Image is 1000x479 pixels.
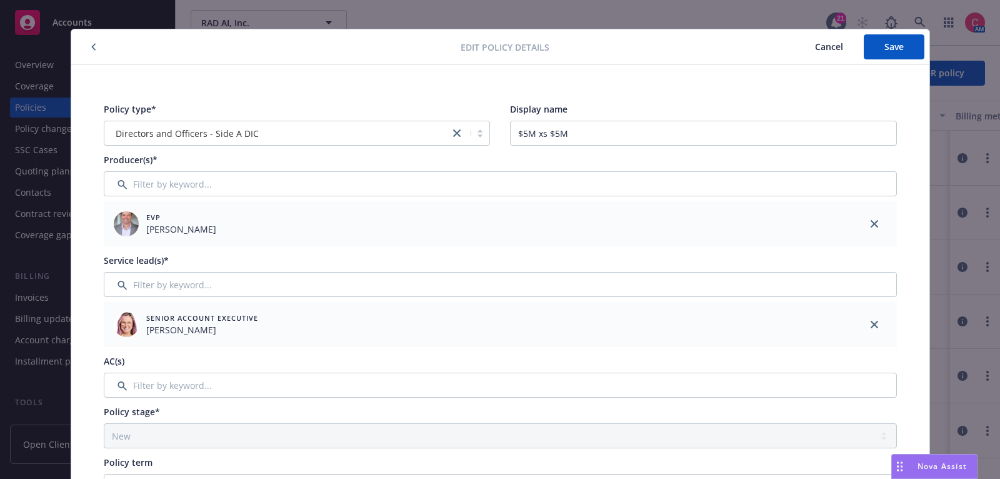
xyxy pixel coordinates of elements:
button: Cancel [794,34,864,59]
input: Filter by keyword... [104,171,897,196]
span: Policy type* [104,103,156,115]
span: Display name [510,103,567,115]
a: close [449,126,464,141]
span: Policy stage* [104,406,160,418]
span: Senior Account Executive [146,313,258,323]
span: [PERSON_NAME] [146,223,216,236]
span: EVP [146,212,216,223]
span: Directors and Officers - Side A DIC [111,127,444,140]
button: Save [864,34,924,59]
a: close [867,317,882,332]
input: Filter by keyword... [104,272,897,297]
span: Service lead(s)* [104,255,169,266]
span: Directors and Officers - Side A DIC [116,127,259,140]
span: Cancel [815,41,843,53]
span: Edit policy details [461,41,549,54]
input: Filter by keyword... [104,373,897,398]
span: Policy term [104,456,152,468]
img: employee photo [114,312,139,337]
div: Drag to move [892,455,907,478]
a: close [867,216,882,231]
span: AC(s) [104,355,124,367]
span: [PERSON_NAME] [146,323,258,336]
span: Nova Assist [917,461,967,471]
span: Save [884,41,904,53]
span: Producer(s)* [104,154,157,166]
img: employee photo [114,211,139,236]
button: Nova Assist [891,454,977,479]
